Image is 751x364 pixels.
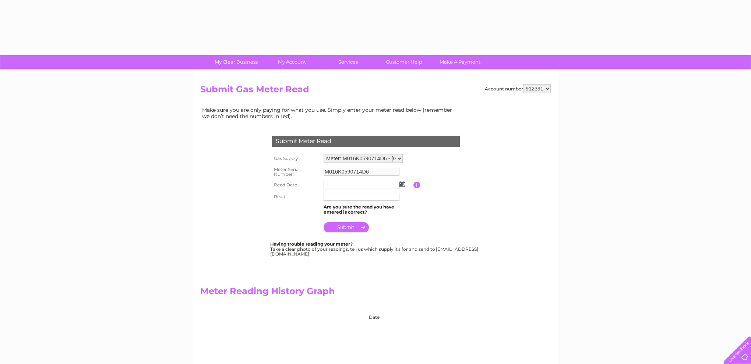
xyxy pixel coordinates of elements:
h2: Meter Reading History Graph [200,286,458,300]
a: Make A Payment [430,55,490,69]
a: Services [318,55,378,69]
td: Make sure you are only paying for what you use. Simply enter your meter read below (remember we d... [200,105,458,121]
th: Gas Supply [270,152,322,165]
th: Read [270,191,322,203]
h2: Submit Gas Meter Read [200,84,551,98]
img: ... [399,181,405,187]
div: Account number [485,84,551,93]
th: Read Date [270,179,322,191]
input: Submit [324,222,369,232]
div: Date [252,307,458,320]
input: Information [413,182,420,188]
b: Having trouble reading your meter? [270,241,353,247]
td: Are you sure the read you have entered is correct? [322,203,413,217]
div: Submit Meter Read [272,136,460,147]
a: My Clear Business [206,55,267,69]
a: Customer Help [374,55,434,69]
div: Take a clear photo of your readings, tell us which supply it's for and send to [EMAIL_ADDRESS][DO... [270,242,479,257]
a: My Account [262,55,322,69]
th: Meter Serial Number [270,165,322,179]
